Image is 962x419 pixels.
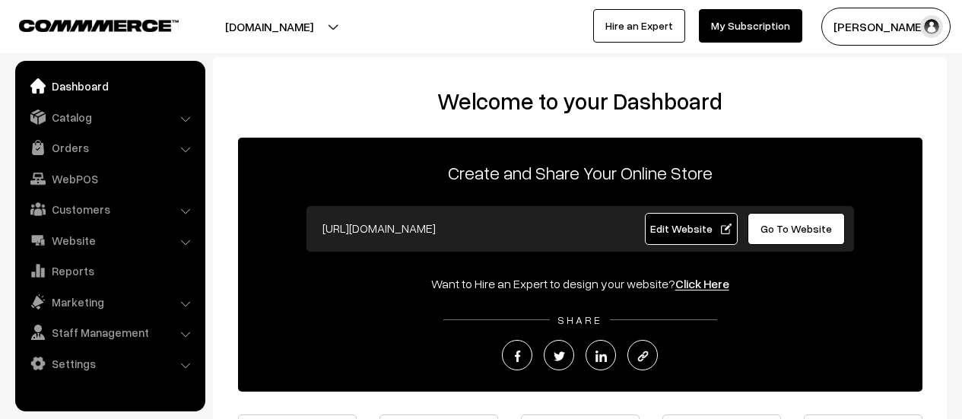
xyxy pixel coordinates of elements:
[748,213,846,245] a: Go To Website
[238,275,922,293] div: Want to Hire an Expert to design your website?
[19,72,200,100] a: Dashboard
[760,222,832,235] span: Go To Website
[19,350,200,377] a: Settings
[19,165,200,192] a: WebPOS
[19,288,200,316] a: Marketing
[19,20,179,31] img: COMMMERCE
[821,8,951,46] button: [PERSON_NAME]
[19,257,200,284] a: Reports
[19,134,200,161] a: Orders
[699,9,802,43] a: My Subscription
[675,276,729,291] a: Click Here
[19,103,200,131] a: Catalog
[19,15,152,33] a: COMMMERCE
[645,213,738,245] a: Edit Website
[920,15,943,38] img: user
[228,87,932,115] h2: Welcome to your Dashboard
[19,195,200,223] a: Customers
[593,9,685,43] a: Hire an Expert
[550,313,610,326] span: SHARE
[238,159,922,186] p: Create and Share Your Online Store
[19,227,200,254] a: Website
[19,319,200,346] a: Staff Management
[172,8,367,46] button: [DOMAIN_NAME]
[650,222,732,235] span: Edit Website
